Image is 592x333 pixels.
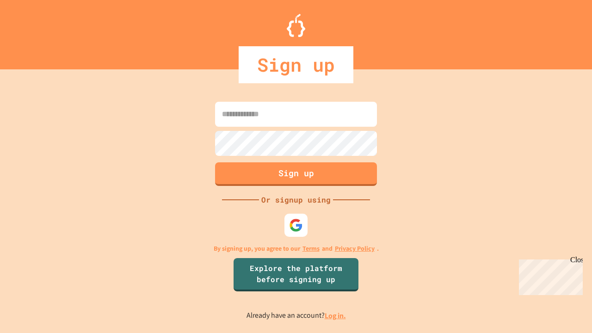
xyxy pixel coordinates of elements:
p: Already have an account? [247,310,346,321]
div: Or signup using [259,194,333,205]
a: Explore the platform before signing up [234,258,358,291]
iframe: chat widget [515,256,583,295]
div: Sign up [239,46,353,83]
img: google-icon.svg [289,218,303,232]
p: By signing up, you agree to our and . [214,244,379,253]
a: Privacy Policy [335,244,375,253]
div: Chat with us now!Close [4,4,64,59]
a: Terms [302,244,320,253]
img: Logo.svg [287,14,305,37]
button: Sign up [215,162,377,186]
a: Log in. [325,311,346,321]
